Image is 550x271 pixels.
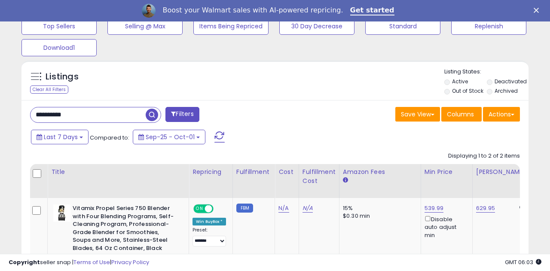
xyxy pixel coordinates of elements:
[53,204,70,222] img: 31of2ONg0jL._SL40_.jpg
[236,167,271,177] div: Fulfillment
[425,214,466,239] div: Disable auto adjust min
[31,130,89,144] button: Last 7 Days
[146,133,195,141] span: Sep-25 - Oct-01
[73,204,177,254] b: Vitamix Propel Series 750 Blender with Four Blending Programs, Self-Cleaning Program, Professiona...
[21,18,97,35] button: Top Sellers
[343,167,417,177] div: Amazon Fees
[483,107,520,122] button: Actions
[495,87,518,94] label: Archived
[133,130,205,144] button: Sep-25 - Oct-01
[451,18,526,35] button: Replenish
[279,18,354,35] button: 30 Day Decrease
[46,71,79,83] h5: Listings
[476,167,527,177] div: [PERSON_NAME]
[73,258,110,266] a: Terms of Use
[365,18,440,35] button: Standard
[236,204,253,213] small: FBM
[476,204,495,213] a: 629.95
[111,258,149,266] a: Privacy Policy
[447,110,474,119] span: Columns
[452,87,483,94] label: Out of Stock
[192,227,226,247] div: Preset:
[162,6,343,15] div: Boost your Walmart sales with AI-powered repricing.
[9,258,40,266] strong: Copyright
[21,39,97,56] button: Download1
[495,78,527,85] label: Deactivated
[452,78,468,85] label: Active
[90,134,129,142] span: Compared to:
[107,18,183,35] button: Selling @ Max
[9,259,149,267] div: seller snap | |
[343,212,414,220] div: $0.30 min
[165,107,199,122] button: Filters
[302,204,313,213] a: N/A
[534,8,542,13] div: Close
[212,205,226,213] span: OFF
[51,167,185,177] div: Title
[192,218,226,225] div: Win BuyBox *
[444,68,529,76] p: Listing States:
[278,204,289,213] a: N/A
[302,167,336,186] div: Fulfillment Cost
[448,152,520,160] div: Displaying 1 to 2 of 2 items
[505,258,541,266] span: 2025-10-9 06:03 GMT
[343,177,348,184] small: Amazon Fees.
[194,205,205,213] span: ON
[192,167,229,177] div: Repricing
[350,6,394,15] a: Get started
[193,18,269,35] button: Items Being Repriced
[44,133,78,141] span: Last 7 Days
[278,167,295,177] div: Cost
[30,85,68,94] div: Clear All Filters
[425,167,469,177] div: Min Price
[425,204,443,213] a: 539.99
[142,4,156,18] img: Profile image for Adrian
[343,204,414,212] div: 15%
[441,107,482,122] button: Columns
[395,107,440,122] button: Save View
